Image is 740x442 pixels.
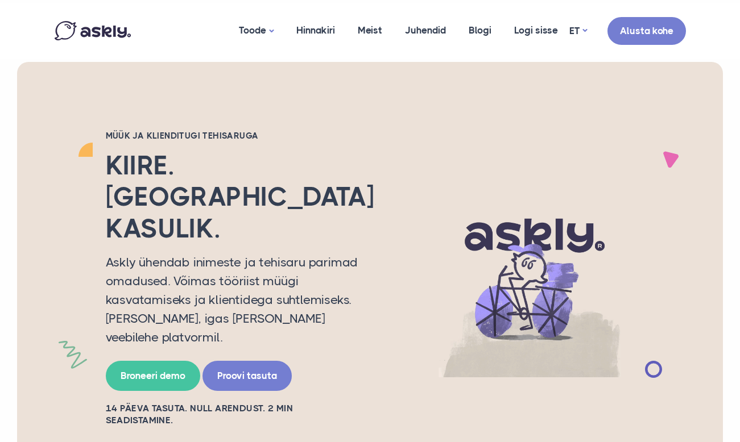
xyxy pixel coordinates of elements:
[106,150,359,244] h2: Kiire. [GEOGRAPHIC_DATA]. Kasulik.
[106,361,200,391] a: Broneeri demo
[202,361,292,391] a: Proovi tasuta
[394,3,457,58] a: Juhendid
[228,3,285,59] a: Toode
[55,21,131,40] img: Askly
[106,253,359,347] p: Askly ühendab inimeste ja tehisaru parimad omadused. Võimas tööriist müügi kasvatamiseks ja klien...
[285,3,346,58] a: Hinnakiri
[346,3,394,58] a: Meist
[607,17,686,45] a: Alusta kohe
[457,3,503,58] a: Blogi
[569,23,587,39] a: ET
[376,185,683,377] img: AI multilingual chat
[106,130,359,141] h2: Müük ja klienditugi tehisaruga
[503,3,569,58] a: Logi sisse
[106,402,359,427] h2: 14 PÄEVA TASUTA. NULL ARENDUST. 2 MIN SEADISTAMINE.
